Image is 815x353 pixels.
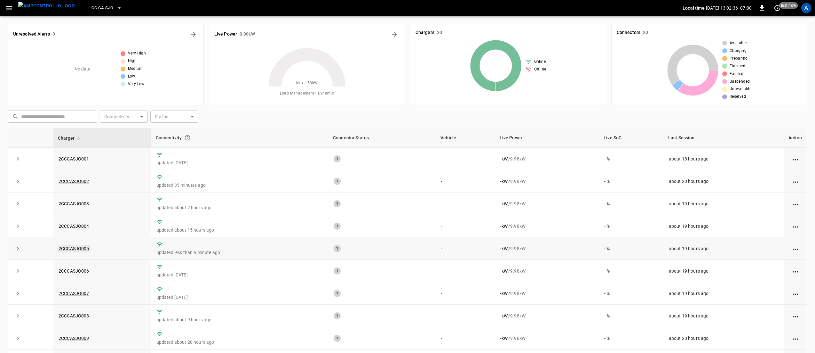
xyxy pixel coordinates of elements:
[599,193,664,215] td: - %
[13,266,23,276] button: expand row
[500,335,508,341] p: - kW
[182,132,193,144] button: Connection between the charger and our software.
[389,29,400,39] button: Energy Overview
[500,156,508,162] p: - kW
[334,223,341,230] div: 1
[599,327,664,349] td: - %
[436,148,495,170] td: -
[296,80,318,86] span: Max. 150 kW
[599,215,664,237] td: - %
[792,245,800,252] div: action cell options
[280,90,334,97] span: Load Management = Dynamic
[156,204,323,211] p: updated about 2 hours ago
[156,272,323,278] p: updated [DATE]
[664,237,784,260] td: about 19 hours ago
[436,260,495,282] td: -
[599,260,664,282] td: - %
[730,71,744,77] span: Faulted
[792,223,800,229] div: action cell options
[500,156,594,162] div: / 9.98 kW
[13,289,23,298] button: expand row
[436,237,495,260] td: -
[436,128,495,148] th: Vehicle
[730,86,751,92] span: Unavailable
[334,155,341,162] div: 1
[436,282,495,305] td: -
[58,134,83,142] span: Charger
[18,2,75,10] img: ampcontrol.io logo
[500,245,508,252] p: - kW
[784,128,807,148] th: Action
[664,170,784,193] td: about 20 hours ago
[664,260,784,282] td: about 19 hours ago
[334,200,341,207] div: 1
[617,29,640,36] h6: Connectors
[89,2,124,14] button: CC.CA.SJO
[59,179,89,184] a: 2CCCASJO002
[13,31,50,38] h6: Unresolved Alerts
[792,201,800,207] div: action cell options
[156,160,323,166] p: updated [DATE]
[495,128,599,148] th: Live Power
[13,244,23,253] button: expand row
[156,294,323,300] p: updated [DATE]
[792,335,800,341] div: action cell options
[59,291,89,296] a: 2CCCASJO007
[500,290,508,297] p: - kW
[500,223,508,229] p: - kW
[599,305,664,327] td: - %
[664,128,784,148] th: Last Session
[128,66,143,72] span: Medium
[240,31,255,38] h6: 0.00 kW
[599,148,664,170] td: - %
[75,66,91,72] p: No data
[730,78,750,85] span: Suspended
[643,29,648,36] h6: 20
[59,201,89,206] a: 2CCCASJO003
[664,327,784,349] td: about 20 hours ago
[156,316,323,323] p: updated about 9 hours ago
[13,176,23,186] button: expand row
[156,227,323,233] p: updated about 15 hours ago
[730,63,745,70] span: Finished
[730,55,748,62] span: Preparing
[500,313,594,319] div: / 9.98 kW
[683,5,705,11] p: Local time
[334,245,341,252] div: 1
[436,327,495,349] td: -
[156,249,323,256] p: updated less than a minute ago
[730,40,747,46] span: Available
[779,2,798,9] span: just now
[500,335,594,341] div: / 9.98 kW
[13,199,23,209] button: expand row
[599,128,664,148] th: Live SoC
[128,81,145,87] span: Very Low
[772,3,782,13] button: set refresh interval
[436,215,495,237] td: -
[156,132,324,144] div: Connectivity
[57,245,91,252] a: 2CCCASJO005
[59,336,89,341] a: 2CCCASJO009
[664,215,784,237] td: about 19 hours ago
[534,59,546,65] span: Online
[706,5,752,11] p: [DATE] 13:02:36 -07:00
[500,223,594,229] div: / 9.98 kW
[801,3,811,13] div: profile-icon
[334,178,341,185] div: 1
[188,29,198,39] button: All Alerts
[59,313,89,318] a: 2CCCASJO008
[334,335,341,342] div: 1
[792,156,800,162] div: action cell options
[334,312,341,319] div: 1
[500,268,594,274] div: / 9.98 kW
[59,156,89,161] a: 2CCCASJO001
[156,339,323,345] p: updated about 20 hours ago
[13,221,23,231] button: expand row
[128,58,137,64] span: High
[500,201,508,207] p: - kW
[128,73,135,80] span: Low
[52,31,55,38] h6: 0
[334,267,341,275] div: 1
[599,282,664,305] td: - %
[436,170,495,193] td: -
